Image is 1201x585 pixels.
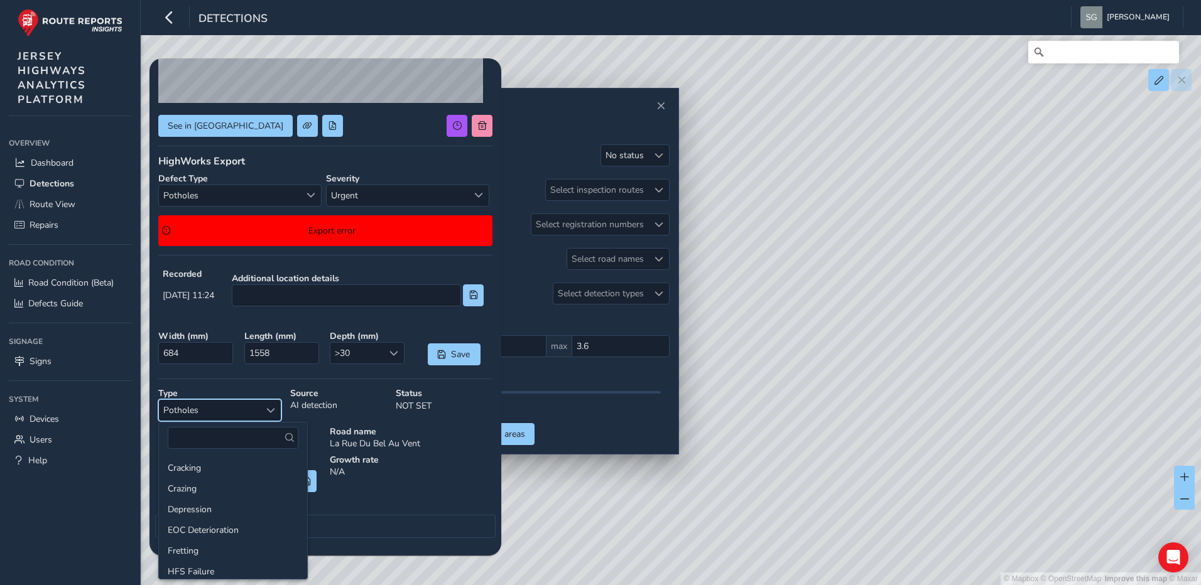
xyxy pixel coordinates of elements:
[9,332,131,351] div: Signage
[175,225,489,237] span: Export error
[30,355,52,367] span: Signs
[531,214,648,235] div: Select registration numbers
[28,277,114,289] span: Road Condition (Beta)
[546,180,648,200] div: Select inspection routes
[9,194,131,215] a: Route View
[553,283,648,304] div: Select detection types
[168,120,283,132] span: See in [GEOGRAPHIC_DATA]
[9,153,131,173] a: Dashboard
[330,426,492,437] strong: Road name
[9,173,131,194] a: Detections
[159,520,307,540] li: EOC Deterioration
[300,185,321,206] div: Select a type
[1080,6,1102,28] img: diamond-layout
[28,298,83,309] span: Defects Guide
[325,421,497,454] div: La Rue Du Bel Au Vent
[232,272,484,284] strong: Additional location details
[9,134,131,153] div: Overview
[198,11,268,28] span: Detections
[158,330,236,342] strong: Width ( mm )
[326,173,359,185] strong: Severity
[30,413,59,425] span: Devices
[652,97,670,115] button: Close
[159,400,260,421] span: Potholes
[244,330,322,342] strong: Length ( mm )
[9,450,131,471] a: Help
[158,173,208,185] strong: Defect Type
[159,561,307,582] li: HFS Failure
[330,330,407,342] strong: Depth ( mm )
[159,499,307,520] li: Depression
[286,383,391,426] div: AI detection
[9,215,131,235] a: Repairs
[30,219,58,231] span: Repairs
[396,399,492,412] p: NOT SET
[546,335,572,357] span: max
[290,387,387,399] strong: Source
[30,178,74,190] span: Detections
[18,49,86,107] span: JERSEY HIGHWAYS ANALYTICS PLATFORM
[1107,6,1170,28] span: [PERSON_NAME]
[1080,6,1174,28] button: [PERSON_NAME]
[158,215,492,246] button: Export error
[9,272,131,293] a: Road Condition (Beta)
[154,421,325,454] div: 40001194
[1028,41,1179,63] input: Search
[30,198,75,210] span: Route View
[9,293,131,314] a: Defects Guide
[9,429,131,450] a: Users
[428,343,481,365] button: Save
[158,115,293,137] button: See in Route View
[163,268,214,280] strong: Recorded
[158,154,492,168] div: HighWorks Export
[9,390,131,409] div: System
[325,449,497,501] div: N/A
[450,348,471,360] span: Save
[1158,542,1188,572] div: Open Intercom Messenger
[433,398,661,410] div: 0
[330,454,492,466] strong: Growth rate
[9,351,131,372] a: Signs
[159,458,307,478] li: Cracking
[9,409,131,429] a: Devices
[31,157,73,169] span: Dashboard
[163,289,214,301] span: [DATE] 11:24
[606,149,644,161] div: No status
[572,335,670,357] input: 0
[28,454,47,466] span: Help
[468,185,489,206] div: Select severity
[159,478,307,499] li: Crazing
[30,434,52,446] span: Users
[260,400,281,421] div: Select a type
[158,387,281,399] strong: Type
[330,343,383,363] span: >30
[9,254,131,272] div: Road Condition
[567,249,648,269] div: Select road names
[396,387,492,399] strong: Status
[159,185,300,206] span: Potholes
[159,540,307,561] li: Fretting
[425,115,670,136] h2: Filters
[327,185,468,206] span: Urgent
[18,9,122,37] img: rr logo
